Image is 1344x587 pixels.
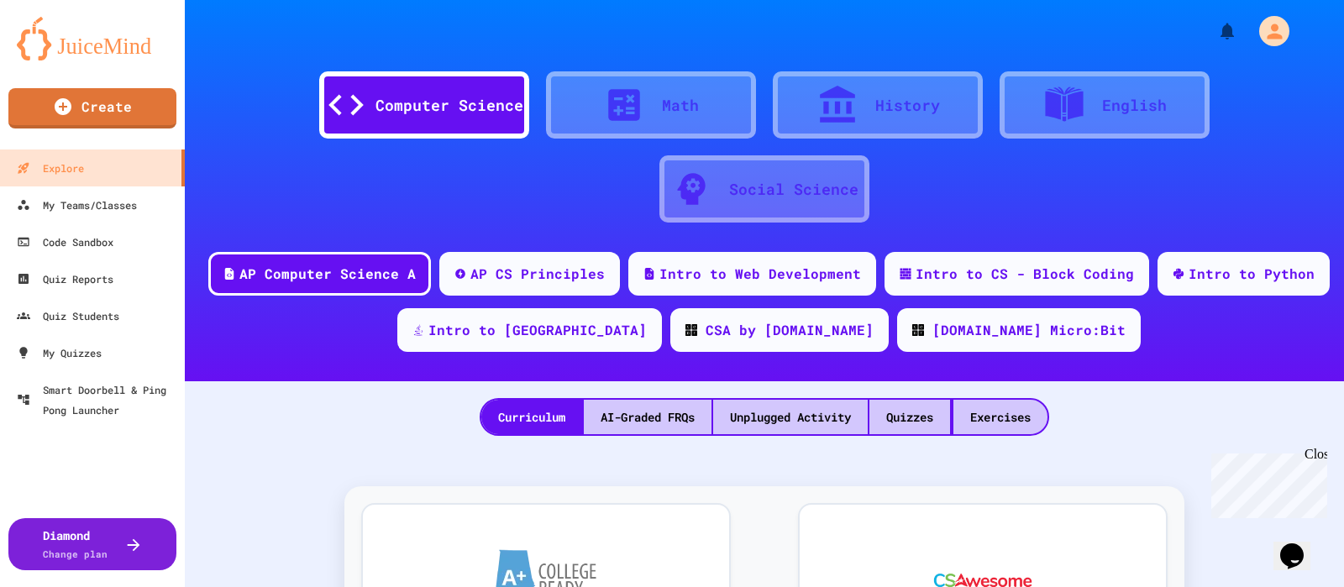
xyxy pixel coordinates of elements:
[428,320,647,340] div: Intro to [GEOGRAPHIC_DATA]
[912,324,924,336] img: CODE_logo_RGB.png
[659,264,861,284] div: Intro to Web Development
[17,343,102,363] div: My Quizzes
[17,306,119,326] div: Quiz Students
[713,400,868,434] div: Unplugged Activity
[239,264,416,284] div: AP Computer Science A
[1189,264,1315,284] div: Intro to Python
[1186,17,1242,45] div: My Notifications
[1273,520,1327,570] iframe: chat widget
[470,264,605,284] div: AP CS Principles
[706,320,874,340] div: CSA by [DOMAIN_NAME]
[7,7,116,107] div: Chat with us now!Close
[481,400,582,434] div: Curriculum
[17,269,113,289] div: Quiz Reports
[869,400,950,434] div: Quizzes
[875,94,940,117] div: History
[17,380,178,420] div: Smart Doorbell & Ping Pong Launcher
[953,400,1047,434] div: Exercises
[685,324,697,336] img: CODE_logo_RGB.png
[1102,94,1167,117] div: English
[17,158,84,178] div: Explore
[17,195,137,215] div: My Teams/Classes
[1242,12,1294,50] div: My Account
[17,17,168,60] img: logo-orange.svg
[375,94,523,117] div: Computer Science
[8,518,176,570] button: DiamondChange plan
[584,400,711,434] div: AI-Graded FRQs
[17,232,113,252] div: Code Sandbox
[729,178,858,201] div: Social Science
[1205,447,1327,518] iframe: chat widget
[43,527,108,562] div: Diamond
[932,320,1126,340] div: [DOMAIN_NAME] Micro:Bit
[916,264,1134,284] div: Intro to CS - Block Coding
[43,548,108,560] span: Change plan
[662,94,699,117] div: Math
[8,88,176,128] a: Create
